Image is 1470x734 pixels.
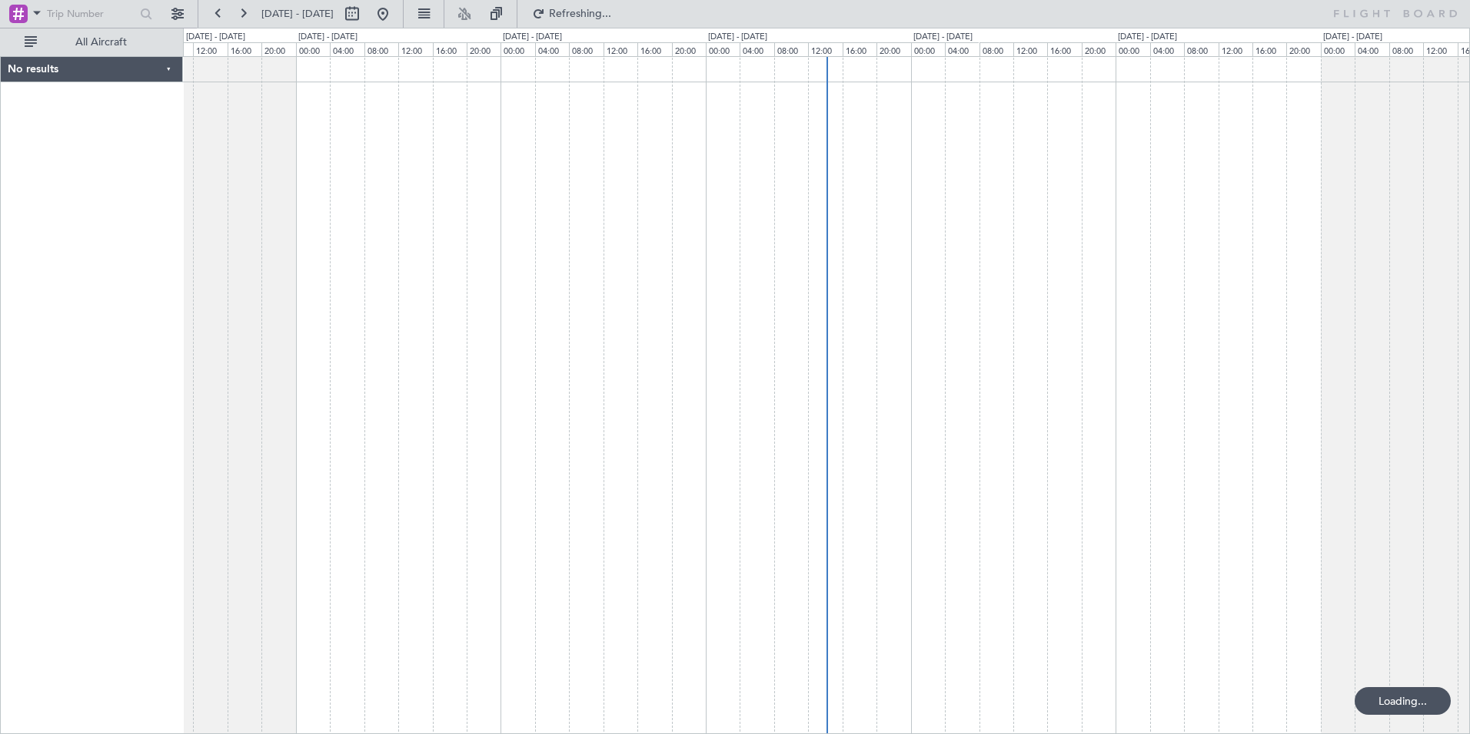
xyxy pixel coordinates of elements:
[1116,42,1149,56] div: 00:00
[945,42,979,56] div: 04:00
[296,42,330,56] div: 00:00
[1355,687,1451,715] div: Loading...
[843,42,876,56] div: 16:00
[604,42,637,56] div: 12:00
[1389,42,1423,56] div: 08:00
[525,2,617,26] button: Refreshing...
[186,31,245,44] div: [DATE] - [DATE]
[398,42,432,56] div: 12:00
[672,42,706,56] div: 20:00
[1252,42,1286,56] div: 16:00
[364,42,398,56] div: 08:00
[17,30,167,55] button: All Aircraft
[979,42,1013,56] div: 08:00
[1423,42,1457,56] div: 12:00
[911,42,945,56] div: 00:00
[40,37,162,48] span: All Aircraft
[1219,42,1252,56] div: 12:00
[261,42,295,56] div: 20:00
[708,31,767,44] div: [DATE] - [DATE]
[1082,42,1116,56] div: 20:00
[1013,42,1047,56] div: 12:00
[433,42,467,56] div: 16:00
[1355,42,1389,56] div: 04:00
[548,8,613,19] span: Refreshing...
[706,42,740,56] div: 00:00
[913,31,973,44] div: [DATE] - [DATE]
[1150,42,1184,56] div: 04:00
[876,42,910,56] div: 20:00
[740,42,773,56] div: 04:00
[1323,31,1382,44] div: [DATE] - [DATE]
[298,31,358,44] div: [DATE] - [DATE]
[569,42,603,56] div: 08:00
[535,42,569,56] div: 04:00
[193,42,227,56] div: 12:00
[501,42,534,56] div: 00:00
[774,42,808,56] div: 08:00
[1184,42,1218,56] div: 08:00
[47,2,135,25] input: Trip Number
[1321,42,1355,56] div: 00:00
[228,42,261,56] div: 16:00
[1118,31,1177,44] div: [DATE] - [DATE]
[467,42,501,56] div: 20:00
[637,42,671,56] div: 16:00
[503,31,562,44] div: [DATE] - [DATE]
[808,42,842,56] div: 12:00
[261,7,334,21] span: [DATE] - [DATE]
[1286,42,1320,56] div: 20:00
[330,42,364,56] div: 04:00
[1047,42,1081,56] div: 16:00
